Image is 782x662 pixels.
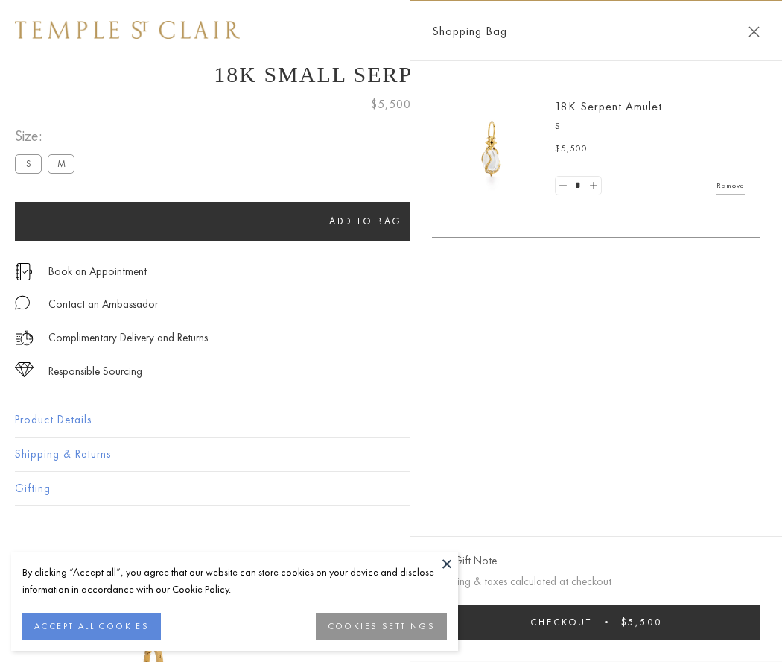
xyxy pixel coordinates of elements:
a: Set quantity to 2 [585,177,600,195]
div: By clicking “Accept all”, you agree that our website can store cookies on your device and disclos... [22,564,447,598]
a: Remove [716,177,745,194]
span: Add to bag [329,215,402,227]
label: M [48,154,74,173]
button: Gifting [15,472,767,505]
img: icon_appointment.svg [15,263,33,280]
span: $5,500 [555,142,588,157]
span: $5,500 [621,616,662,628]
img: icon_sourcing.svg [15,362,34,377]
span: $5,500 [371,95,411,114]
div: Contact an Ambassador [48,295,158,314]
button: Shipping & Returns [15,438,767,471]
img: Temple St. Clair [15,21,240,39]
label: S [15,154,42,173]
span: Size: [15,124,80,148]
img: MessageIcon-01_2.svg [15,295,30,310]
h1: 18K Small Serpent Amulet [15,62,767,87]
button: Close Shopping Bag [748,26,760,37]
div: Responsible Sourcing [48,362,142,381]
a: 18K Serpent Amulet [555,98,662,114]
p: Complimentary Delivery and Returns [48,329,208,347]
button: COOKIES SETTINGS [316,613,447,640]
button: Product Details [15,403,767,437]
img: P51836-E11SERPPV [447,104,536,194]
p: Shipping & taxes calculated at checkout [432,573,760,591]
button: Add to bag [15,202,716,241]
p: S [555,119,745,134]
img: icon_delivery.svg [15,329,34,347]
button: Add Gift Note [432,552,497,570]
button: ACCEPT ALL COOKIES [22,613,161,640]
a: Book an Appointment [48,263,147,280]
a: Set quantity to 0 [556,177,570,195]
span: Shopping Bag [432,22,507,41]
button: Checkout $5,500 [432,605,760,640]
span: Checkout [530,616,592,628]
